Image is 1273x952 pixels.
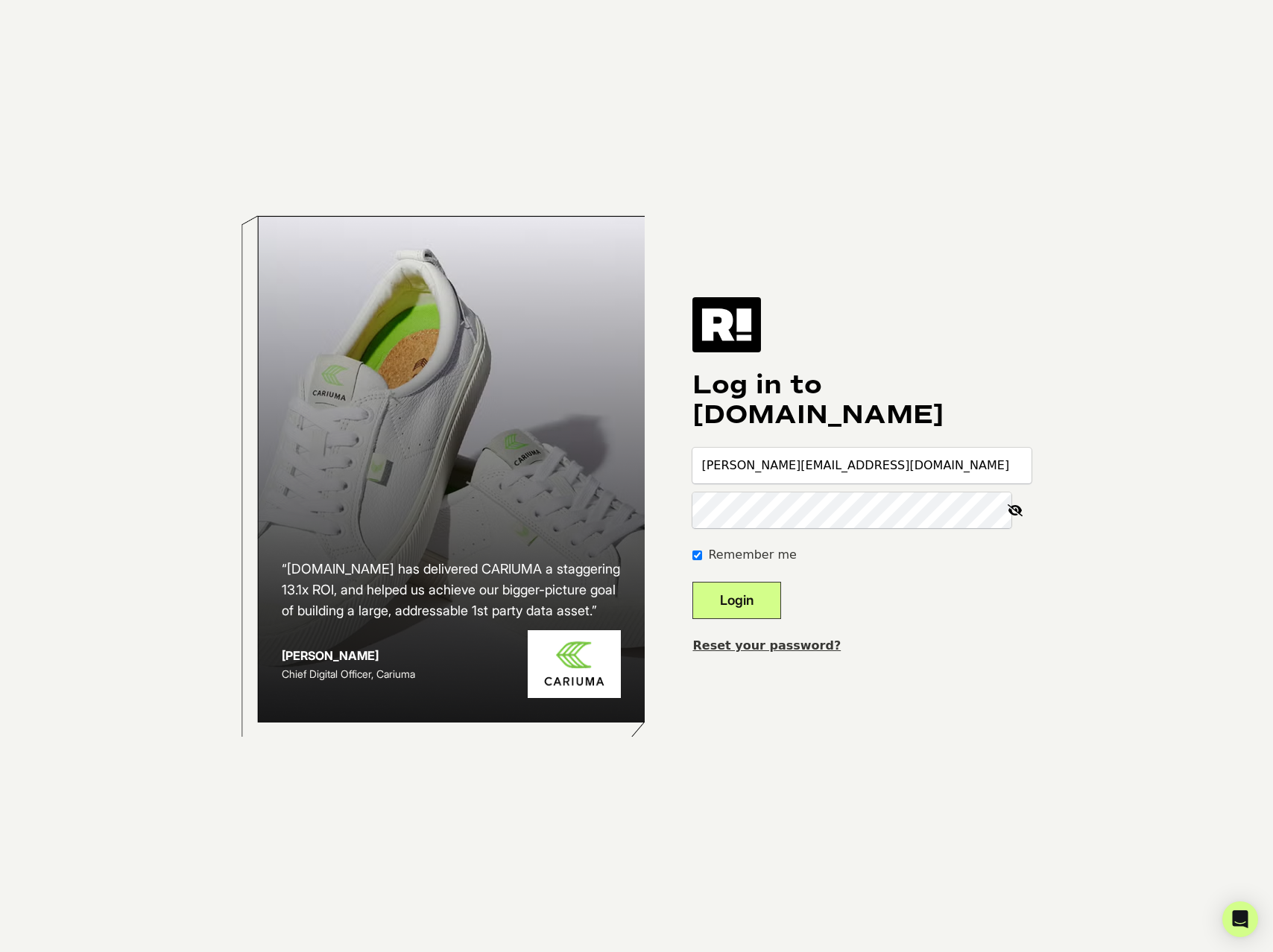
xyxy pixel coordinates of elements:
label: Remember me [708,546,796,564]
button: Login [692,582,781,619]
div: Open Intercom Messenger [1222,901,1258,937]
input: Email [692,448,1032,483]
a: Reset your password? [692,638,841,653]
h1: Log in to [DOMAIN_NAME] [692,370,1032,430]
strong: [PERSON_NAME] [282,648,379,663]
img: Cariuma [528,630,621,698]
img: Retention.com [692,297,761,352]
span: Chief Digital Officer, Cariuma [282,667,415,680]
h2: “[DOMAIN_NAME] has delivered CARIUMA a staggering 13.1x ROI, and helped us achieve our bigger-pic... [282,559,622,621]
